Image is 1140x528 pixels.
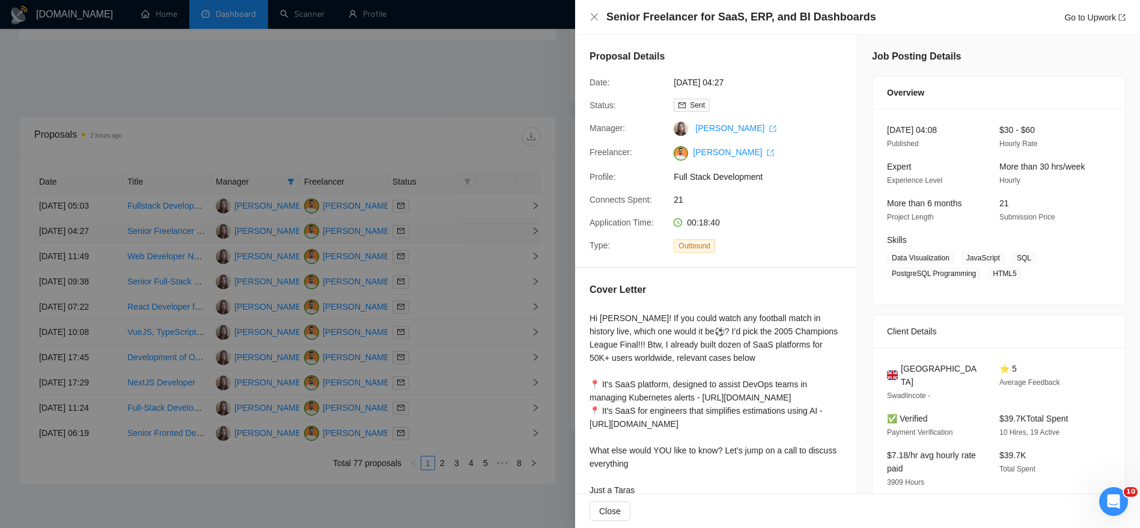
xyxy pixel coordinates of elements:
[887,213,933,221] span: Project Length
[962,251,1005,265] span: JavaScript
[887,315,1111,348] div: Client Details
[999,198,1009,208] span: 21
[901,362,980,388] span: [GEOGRAPHIC_DATA]
[887,450,976,473] span: $7.18/hr avg hourly rate paid
[887,198,962,208] span: More than 6 months
[590,283,646,297] h5: Cover Letter
[590,195,652,204] span: Connects Spent:
[1064,13,1126,22] a: Go to Upworkexport
[887,414,928,423] span: ✅ Verified
[590,172,616,182] span: Profile:
[590,49,665,64] h5: Proposal Details
[887,140,919,148] span: Published
[599,505,621,518] span: Close
[590,502,630,521] button: Close
[690,101,705,109] span: Sent
[674,239,715,253] span: Outbound
[1124,487,1138,497] span: 10
[999,364,1017,373] span: ⭐ 5
[590,100,616,110] span: Status:
[1118,14,1126,21] span: export
[687,218,720,227] span: 00:18:40
[887,125,937,135] span: [DATE] 04:08
[887,162,911,171] span: Expert
[674,146,688,161] img: c1NLmzrk-0pBZjOo1nLSJnOz0itNHKTdmMHAt8VIsLFzaWqqsJDJtcFyV3OYvrqgu3
[999,140,1037,148] span: Hourly Rate
[674,218,682,227] span: clock-circle
[693,147,774,157] a: [PERSON_NAME] export
[988,267,1021,280] span: HTML5
[590,12,599,22] span: close
[999,176,1020,185] span: Hourly
[999,450,1026,460] span: $39.7K
[999,414,1068,423] span: $39.7K Total Spent
[999,213,1055,221] span: Submission Price
[1099,487,1128,516] iframe: Intercom live chat
[590,123,625,133] span: Manager:
[999,378,1060,387] span: Average Feedback
[887,267,981,280] span: PostgreSQL Programming
[674,76,854,89] span: [DATE] 04:27
[887,251,954,265] span: Data Visualization
[887,86,924,99] span: Overview
[674,193,854,206] span: 21
[999,428,1059,437] span: 10 Hires, 19 Active
[887,369,898,382] img: 🇬🇧
[590,241,610,250] span: Type:
[678,102,686,109] span: mail
[999,125,1035,135] span: $30 - $60
[769,125,776,132] span: export
[999,465,1035,473] span: Total Spent
[590,12,599,22] button: Close
[590,147,632,157] span: Freelancer:
[887,235,907,245] span: Skills
[606,10,876,25] h4: Senior Freelancer for SaaS, ERP, and BI Dashboards
[872,49,961,64] h5: Job Posting Details
[590,218,654,227] span: Application Time:
[695,123,776,133] a: [PERSON_NAME] export
[1012,251,1036,265] span: SQL
[674,170,854,183] span: Full Stack Development
[590,312,843,497] div: Hi [PERSON_NAME]! If you could watch any football match in history live, which one would it be⚽️?...
[999,162,1085,171] span: More than 30 hrs/week
[887,391,930,400] span: Swadlincote -
[887,176,942,185] span: Experience Level
[887,478,924,487] span: 3909 Hours
[590,78,609,87] span: Date:
[767,149,774,156] span: export
[887,428,953,437] span: Payment Verification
